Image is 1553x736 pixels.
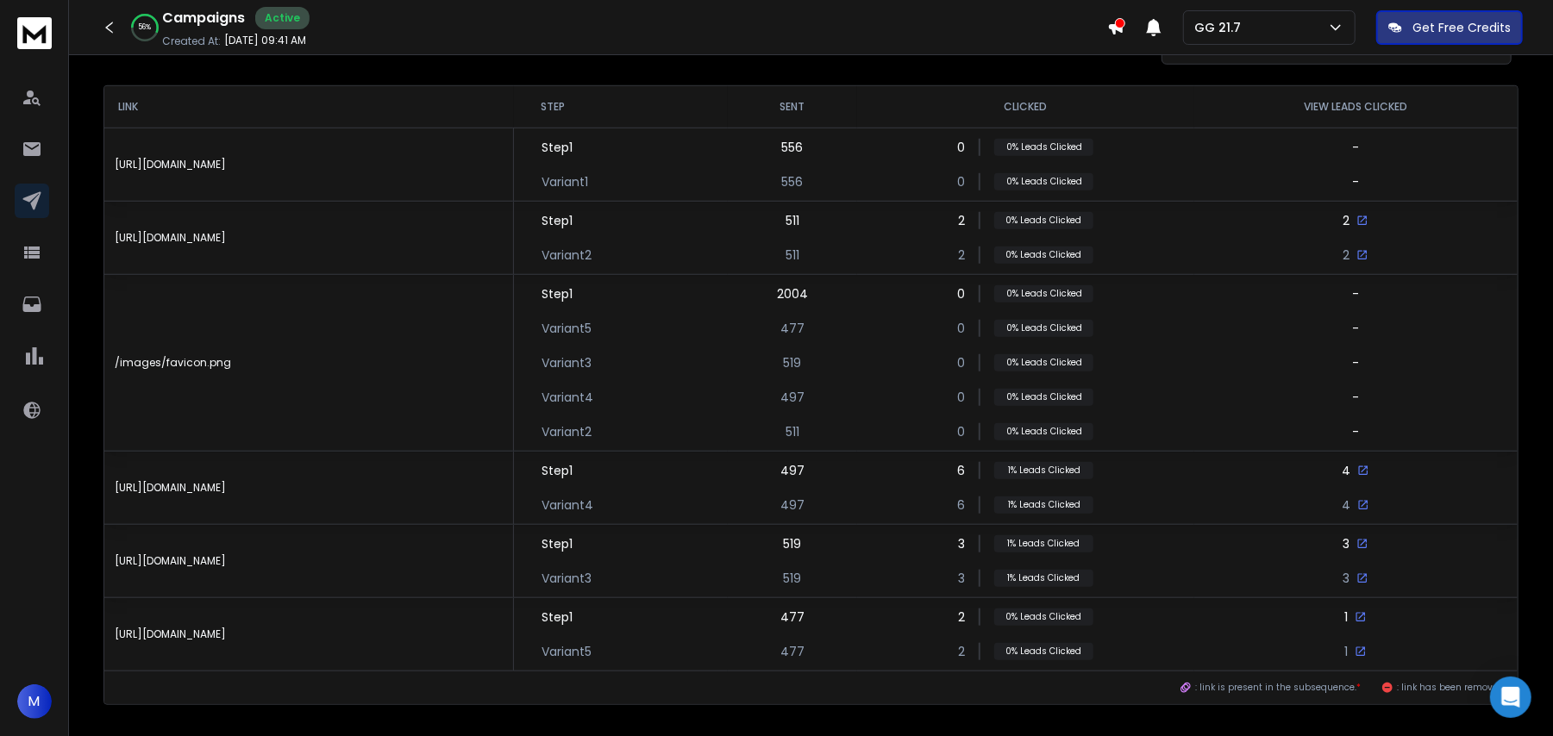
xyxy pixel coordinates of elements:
p: 6 [957,496,965,514]
p: 1 % Leads Clicked [994,570,1093,587]
div: - [1352,354,1359,371]
div: 2 [1343,212,1368,229]
p: 0 [957,389,965,406]
p: Created At: [162,34,221,48]
p: Variant 2 [542,423,592,440]
div: 2 [958,212,1093,229]
div: 497 [728,462,858,514]
p: 56 % [139,22,152,33]
p: Step 1 [542,139,573,156]
p: Step 1 [542,212,573,229]
th: CLICKED [857,86,1193,128]
p: Step 1 [542,608,573,626]
div: Open Intercom Messenger [1490,677,1531,718]
th: VIEW LEADS CLICKED [1194,86,1518,128]
p: 0 [957,354,965,371]
p: 519 [784,354,802,371]
p: 0 [957,173,965,190]
div: 4 [1342,462,1369,479]
p: GG 21.7 [1194,19,1248,36]
p: 497 [780,389,805,406]
p: Variant 4 [542,389,593,406]
p: Variant 3 [542,354,592,371]
p: 477 [780,320,805,337]
button: Get Free Credits [1376,10,1523,45]
div: 3 [958,535,1093,552]
p: 3 [1343,570,1349,587]
p: 2 [958,246,965,264]
p: 497 [780,496,805,514]
span: : link is present in the subsequence. [1180,679,1361,696]
p: 2 [958,643,965,660]
p: Variant 4 [542,496,593,514]
p: Step 1 [542,462,573,479]
p: 3 [958,570,965,587]
div: 2 [958,608,1093,626]
p: [URL][DOMAIN_NAME] [115,481,503,495]
h1: Campaigns [162,8,245,28]
p: 1 % Leads Clicked [994,496,1093,514]
p: 2 [1343,246,1349,264]
p: [URL][DOMAIN_NAME] [115,158,503,172]
div: 1 [1344,608,1367,626]
p: 0 % Leads Clicked [994,173,1093,190]
p: [URL][DOMAIN_NAME] [115,231,503,245]
button: M [17,684,52,719]
p: 0 % Leads Clicked [994,139,1093,156]
p: Variant 1 [542,173,588,190]
p: 1 % Leads Clicked [994,462,1093,479]
p: 0 [957,423,965,440]
p: 0 % Leads Clicked [994,212,1093,229]
p: Get Free Credits [1412,19,1511,36]
p: 4 [1342,496,1350,514]
div: - [1352,320,1359,337]
div: - [1352,389,1359,406]
p: [URL][DOMAIN_NAME] [115,627,503,641]
p: 0 % Leads Clicked [994,389,1093,406]
p: 1 % Leads Clicked [994,535,1093,552]
div: 477 [728,608,858,660]
th: SENT [728,86,858,128]
div: 519 [728,535,858,587]
p: 511 [786,246,799,264]
p: Variant 5 [542,320,592,337]
div: 2004 [728,285,858,440]
p: 556 [782,173,804,190]
div: 0 [957,285,1093,303]
p: 0 % Leads Clicked [994,423,1093,440]
th: LINK [104,86,514,128]
p: /images/favicon.png [115,356,503,370]
p: [URL][DOMAIN_NAME] [115,554,503,568]
p: 519 [784,570,802,587]
p: 1 [1344,643,1348,660]
p: Step 1 [542,285,573,303]
p: Variant 3 [542,570,592,587]
p: 0 % Leads Clicked [994,354,1093,371]
p: 0 % Leads Clicked [994,285,1093,303]
span: : link has been removed. [1381,679,1510,696]
div: - [1352,173,1359,190]
div: - [1194,139,1518,190]
p: 477 [780,643,805,660]
p: [DATE] 09:41 AM [224,34,306,47]
p: 0 [957,320,965,337]
div: 0 [957,139,1093,156]
p: Step 1 [542,535,573,552]
p: 0 % Leads Clicked [994,246,1093,264]
th: STEP [514,86,728,128]
p: Variant 2 [542,246,592,264]
p: 0 % Leads Clicked [994,643,1093,660]
div: 511 [728,212,858,264]
p: 0 % Leads Clicked [994,608,1093,626]
div: Active [255,7,310,29]
p: Variant 5 [542,643,592,660]
div: 6 [957,462,1093,479]
div: - [1352,423,1359,440]
div: - [1194,285,1518,440]
div: 3 [1343,535,1368,552]
img: logo [17,17,52,49]
div: 556 [728,139,858,190]
p: 511 [786,423,799,440]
